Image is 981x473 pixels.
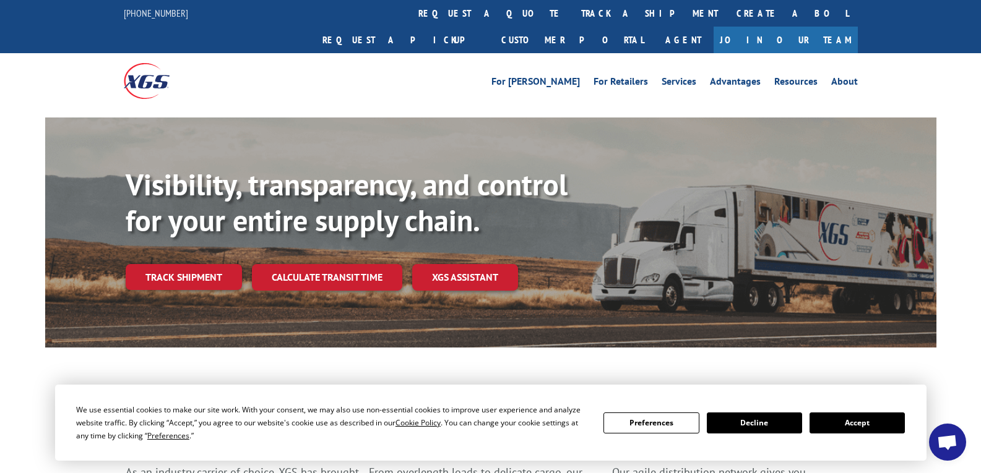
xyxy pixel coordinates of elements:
[55,385,927,461] div: Cookie Consent Prompt
[412,264,518,291] a: XGS ASSISTANT
[603,412,699,433] button: Preferences
[124,7,188,19] a: [PHONE_NUMBER]
[714,27,858,53] a: Join Our Team
[395,417,441,428] span: Cookie Policy
[313,27,492,53] a: Request a pickup
[831,77,858,90] a: About
[810,412,905,433] button: Accept
[710,77,761,90] a: Advantages
[252,264,402,291] a: Calculate transit time
[774,77,818,90] a: Resources
[594,77,648,90] a: For Retailers
[707,412,802,433] button: Decline
[491,77,580,90] a: For [PERSON_NAME]
[126,264,242,290] a: Track shipment
[929,424,966,461] div: Open chat
[653,27,714,53] a: Agent
[492,27,653,53] a: Customer Portal
[76,403,589,442] div: We use essential cookies to make our site work. With your consent, we may also use non-essential ...
[126,165,568,239] b: Visibility, transparency, and control for your entire supply chain.
[662,77,696,90] a: Services
[147,430,189,441] span: Preferences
